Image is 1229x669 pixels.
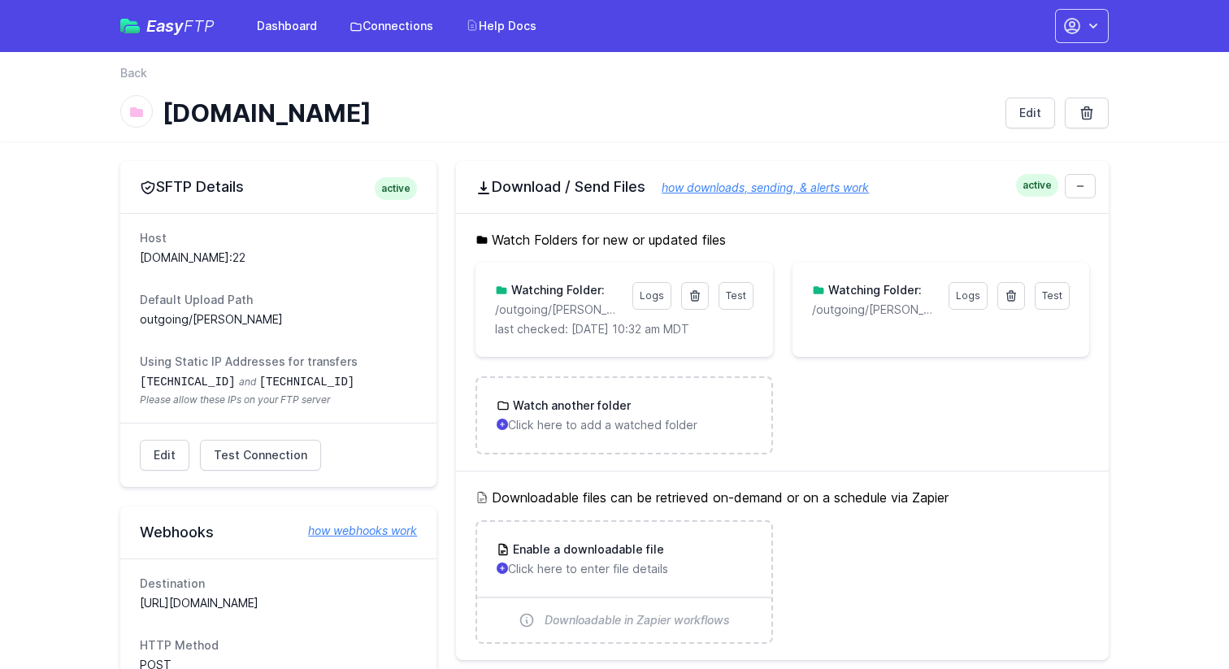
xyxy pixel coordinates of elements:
[140,576,417,592] dt: Destination
[163,98,992,128] h1: [DOMAIN_NAME]
[120,65,1109,91] nav: Breadcrumb
[140,177,417,197] h2: SFTP Details
[140,595,417,611] dd: [URL][DOMAIN_NAME]
[1148,588,1209,649] iframe: Drift Widget Chat Controller
[632,282,671,310] a: Logs
[140,250,417,266] dd: [DOMAIN_NAME]:22
[719,282,753,310] a: Test
[477,522,771,642] a: Enable a downloadable file Click here to enter file details Downloadable in Zapier workflows
[456,11,546,41] a: Help Docs
[645,180,869,194] a: how downloads, sending, & alerts work
[375,177,417,200] span: active
[247,11,327,41] a: Dashboard
[184,16,215,36] span: FTP
[120,19,140,33] img: easyftp_logo.png
[1042,289,1062,302] span: Test
[140,440,189,471] a: Edit
[510,541,664,558] h3: Enable a downloadable file
[259,376,355,389] code: [TECHNICAL_ID]
[1035,282,1070,310] a: Test
[140,523,417,542] h2: Webhooks
[140,393,417,406] span: Please allow these IPs on your FTP server
[497,417,751,433] p: Click here to add a watched folder
[477,378,771,453] a: Watch another folder Click here to add a watched folder
[140,311,417,328] dd: outgoing/[PERSON_NAME]
[495,321,753,337] p: last checked: [DATE] 10:32 am MDT
[726,289,746,302] span: Test
[545,612,730,628] span: Downloadable in Zapier workflows
[140,637,417,654] dt: HTTP Method
[495,302,622,318] p: outgoing/pintler/admits
[476,177,1089,197] h2: Download / Send Files
[200,440,321,471] a: Test Connection
[292,523,417,539] a: how webhooks work
[510,397,631,414] h3: Watch another folder
[120,65,147,81] a: Back
[340,11,443,41] a: Connections
[825,282,922,298] h3: Watching Folder:
[1005,98,1055,128] a: Edit
[140,376,236,389] code: [TECHNICAL_ID]
[949,282,988,310] a: Logs
[140,230,417,246] dt: Host
[120,18,215,34] a: EasyFTP
[146,18,215,34] span: Easy
[214,447,307,463] span: Test Connection
[508,282,605,298] h3: Watching Folder:
[140,354,417,370] dt: Using Static IP Addresses for transfers
[476,230,1089,250] h5: Watch Folders for new or updated files
[497,561,751,577] p: Click here to enter file details
[1016,174,1058,197] span: active
[476,488,1089,507] h5: Downloadable files can be retrieved on-demand or on a schedule via Zapier
[812,302,939,318] p: /outgoing/pintler/inquiries
[239,376,256,388] span: and
[140,292,417,308] dt: Default Upload Path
